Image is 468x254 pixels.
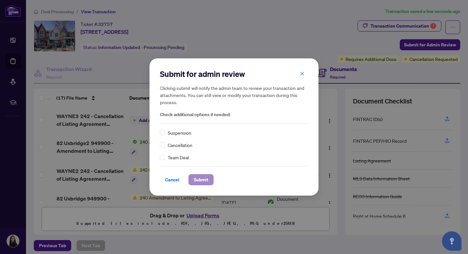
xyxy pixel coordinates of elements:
[194,175,208,185] span: Submit
[442,231,461,251] button: Open asap
[160,69,308,79] h2: Submit for admin review
[168,154,189,161] span: Team Deal
[168,141,192,149] span: Cancellation
[168,129,191,136] span: Suspension
[188,174,214,185] button: Submit
[160,111,308,118] span: Check additional options if needed:
[300,71,305,76] span: close
[165,175,179,185] span: Cancel
[160,84,308,106] h5: Clicking submit will notify the admin team to review your transaction and attachments. You can st...
[160,174,185,185] button: Cancel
